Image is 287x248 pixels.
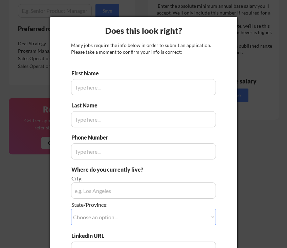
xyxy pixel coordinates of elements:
[71,182,216,199] input: e.g. Los Angeles
[71,134,112,141] div: Phone Number
[71,143,216,159] input: Type here...
[71,111,216,127] input: Type here...
[50,25,237,36] div: Does this look right?
[71,175,178,182] div: City:
[71,232,122,240] div: LinkedIn URL
[71,102,104,109] div: Last Name
[71,166,178,173] div: Where do you currently live?
[71,42,216,55] div: Many jobs require the info below in order to submit an application. Please take a moment to confi...
[71,201,178,208] div: State/Province:
[71,79,216,95] input: Type here...
[71,70,104,77] div: First Name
